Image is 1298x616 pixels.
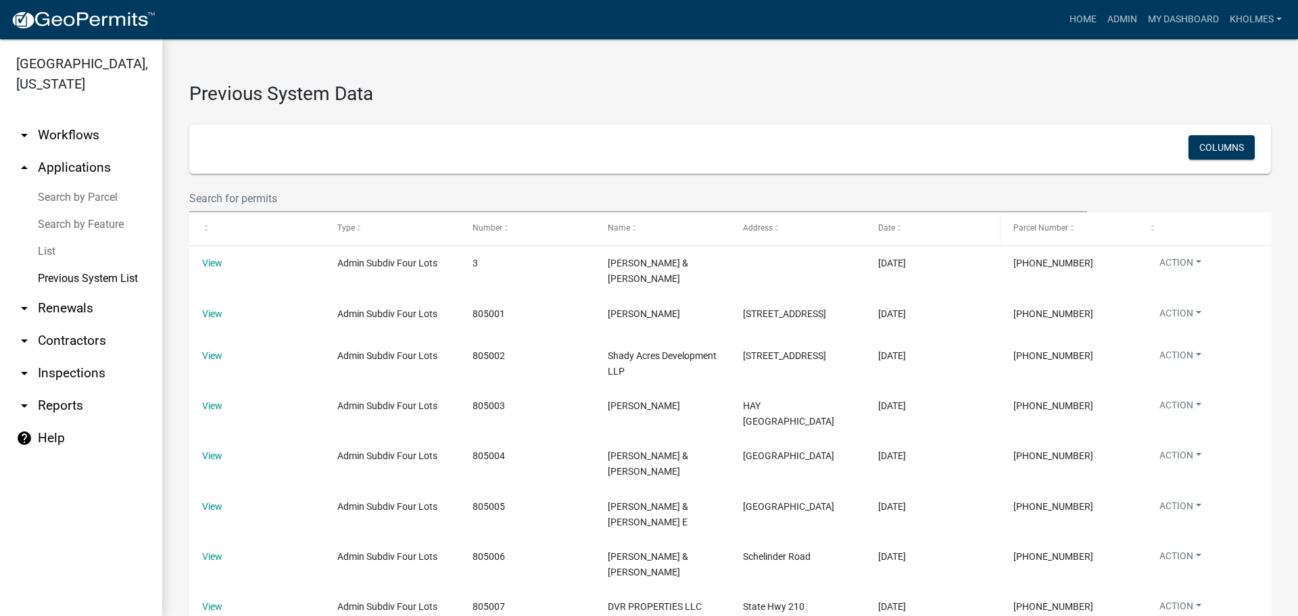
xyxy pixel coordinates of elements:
[1143,7,1224,32] a: My Dashboard
[595,212,730,245] datatable-header-cell: Name
[16,430,32,446] i: help
[189,185,1087,212] input: Search for permits
[878,551,906,562] span: 4/22/2005
[473,223,502,233] span: Number
[878,258,906,268] span: 1/1/1900
[743,501,834,512] span: Bromfield Road
[202,501,222,512] a: View
[878,400,906,411] span: 4/8/2005
[337,223,355,233] span: Type
[16,300,32,316] i: arrow_drop_down
[1013,308,1093,319] span: 39-010-0830
[878,223,895,233] span: Date
[16,160,32,176] i: arrow_drop_up
[608,501,688,527] span: BONNEVILLE, LOUIS H & VALARIE E
[337,400,437,411] span: Admin Subdiv Four Lots
[608,601,702,612] span: DVR PROPERTIES LLC
[202,450,222,461] a: View
[1013,601,1093,612] span: 81-030-2210
[743,400,834,427] span: HAY LAKE RD
[473,308,505,319] span: 805001
[865,212,1001,245] datatable-header-cell: Date
[1013,223,1068,233] span: Parcel Number
[1064,7,1102,32] a: Home
[202,350,222,361] a: View
[202,551,222,562] a: View
[1188,135,1255,160] button: Columns
[878,308,906,319] span: 3/18/2005
[878,350,906,361] span: 4/5/2005
[730,212,865,245] datatable-header-cell: Address
[608,223,630,233] span: Name
[324,212,460,245] datatable-header-cell: Type
[473,450,505,461] span: 805004
[460,212,595,245] datatable-header-cell: Number
[202,258,222,268] a: View
[1149,448,1212,468] button: Action
[743,450,834,461] span: Cologne Road
[1149,256,1212,275] button: Action
[202,601,222,612] a: View
[473,350,505,361] span: 805002
[473,400,505,411] span: 805003
[16,127,32,143] i: arrow_drop_down
[608,258,688,284] span: FRYC, JOHN S & BRENDA J
[743,350,826,361] span: 1851 County Road 4
[337,258,437,268] span: Admin Subdiv Four Lots
[1013,258,1093,268] span: 06-005-0060
[878,601,906,612] span: 4/26/2005
[1013,450,1093,461] span: 81-030-0720
[608,450,688,477] span: ANGELL, JOHN D & KAREN B
[1013,350,1093,361] span: 81-066-6335
[337,450,437,461] span: Admin Subdiv Four Lots
[337,551,437,562] span: Admin Subdiv Four Lots
[1013,551,1093,562] span: 45-042-3005
[743,223,773,233] span: Address
[608,308,680,319] span: SWENSON, SUSAN K
[473,601,505,612] span: 805007
[202,308,222,319] a: View
[1013,501,1093,512] span: 33-026-9700
[337,601,437,612] span: Admin Subdiv Four Lots
[337,308,437,319] span: Admin Subdiv Four Lots
[1001,212,1136,245] datatable-header-cell: Parcel Number
[1149,398,1212,418] button: Action
[16,398,32,414] i: arrow_drop_down
[473,501,505,512] span: 805005
[1013,400,1093,411] span: 81-160-0020
[189,66,1271,108] h3: Previous System Data
[202,400,222,411] a: View
[878,501,906,512] span: 4/20/2005
[16,333,32,349] i: arrow_drop_down
[1149,499,1212,519] button: Action
[743,308,826,319] span: 3434 Military Road
[743,601,804,612] span: State Hwy 210
[473,258,478,268] span: 3
[1102,7,1143,32] a: Admin
[608,551,688,577] span: GROVER, DAVID & CATHY
[743,551,811,562] span: Schelinder Road
[1149,306,1212,326] button: Action
[608,350,717,377] span: Shady Acres Development LLP
[608,400,680,411] span: HAUBNER, MICHAEL A
[473,551,505,562] span: 805006
[16,365,32,381] i: arrow_drop_down
[337,350,437,361] span: Admin Subdiv Four Lots
[1149,549,1212,569] button: Action
[878,450,906,461] span: 4/15/2005
[1224,7,1287,32] a: Kholmes
[1149,348,1212,368] button: Action
[337,501,437,512] span: Admin Subdiv Four Lots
